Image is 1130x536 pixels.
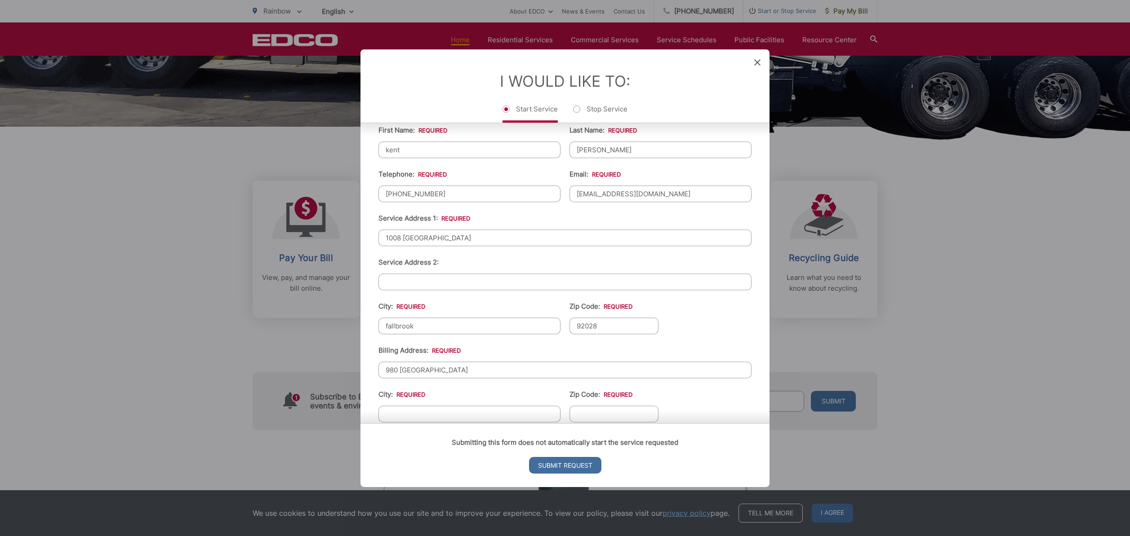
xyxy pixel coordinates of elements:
label: Service Address 1: [378,214,470,222]
label: Email: [569,170,621,178]
label: Telephone: [378,170,447,178]
strong: Submitting this form does not automatically start the service requested [452,438,678,447]
label: City: [378,302,425,310]
label: Stop Service [573,104,627,122]
label: Service Address 2: [378,258,439,266]
label: Zip Code: [569,390,632,398]
label: I Would Like To: [500,71,630,90]
label: Zip Code: [569,302,632,310]
label: Start Service [503,104,558,122]
label: Billing Address: [378,346,461,354]
input: Submit Request [529,457,601,474]
label: City: [378,390,425,398]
